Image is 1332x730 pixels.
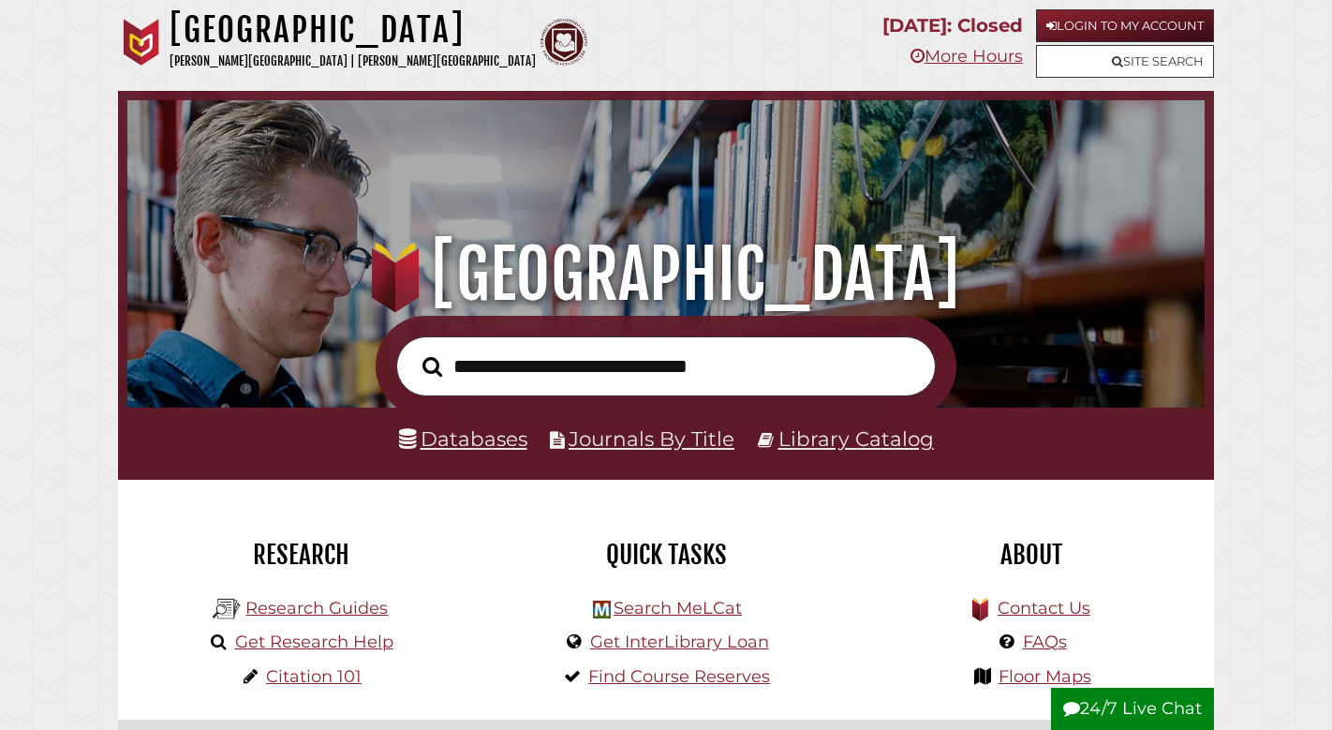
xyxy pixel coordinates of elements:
img: Hekman Library Logo [213,595,241,623]
h2: About [863,539,1200,571]
a: FAQs [1023,632,1067,652]
a: Library Catalog [778,426,934,451]
a: Floor Maps [999,666,1091,687]
img: Calvin University [118,19,165,66]
button: Search [413,351,451,382]
a: Find Course Reserves [588,666,770,687]
p: [PERSON_NAME][GEOGRAPHIC_DATA] | [PERSON_NAME][GEOGRAPHIC_DATA] [170,51,536,72]
a: More Hours [910,46,1023,67]
a: Site Search [1036,45,1214,78]
p: [DATE]: Closed [882,9,1023,42]
a: Search MeLCat [614,598,742,618]
img: Calvin Theological Seminary [540,19,587,66]
a: Get Research Help [235,632,393,652]
i: Search [422,356,442,378]
a: Journals By Title [569,426,734,451]
a: Research Guides [245,598,388,618]
a: Contact Us [998,598,1090,618]
a: Citation 101 [266,666,362,687]
h1: [GEOGRAPHIC_DATA] [147,233,1184,316]
a: Databases [399,426,527,451]
a: Login to My Account [1036,9,1214,42]
h2: Research [132,539,469,571]
img: Hekman Library Logo [593,601,611,618]
h2: Quick Tasks [497,539,835,571]
h1: [GEOGRAPHIC_DATA] [170,9,536,51]
a: Get InterLibrary Loan [590,632,769,652]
